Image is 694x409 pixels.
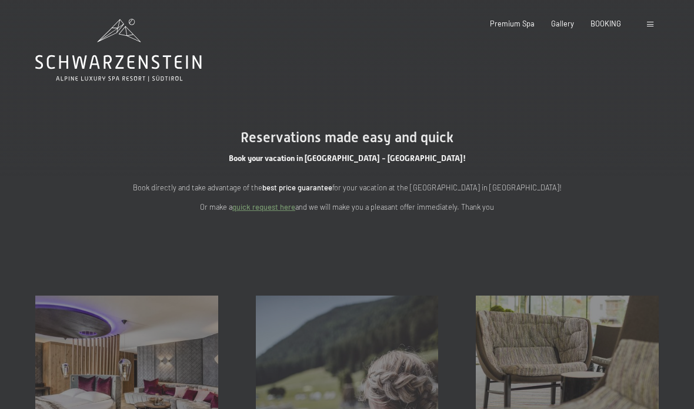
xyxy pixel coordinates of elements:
strong: best price guarantee [262,183,332,192]
span: Book your vacation in [GEOGRAPHIC_DATA] - [GEOGRAPHIC_DATA]! [229,153,466,163]
p: Book directly and take advantage of the for your vacation at the [GEOGRAPHIC_DATA] in [GEOGRAPHIC... [112,182,582,193]
p: Or make a and we will make you a pleasant offer immediately. Thank you [112,201,582,213]
a: quick request here [232,202,295,212]
a: Gallery [551,19,574,28]
a: Premium Spa [490,19,535,28]
span: Reservations made easy and quick [241,129,453,146]
a: BOOKING [590,19,621,28]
